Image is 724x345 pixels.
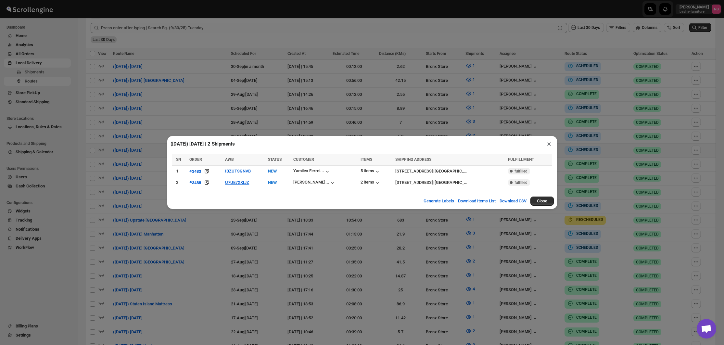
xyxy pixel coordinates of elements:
[176,157,181,162] span: SN
[514,180,527,185] span: fulfilled
[268,180,277,185] span: NEW
[189,168,201,174] button: #3483
[361,180,381,186] button: 2 items
[395,157,431,162] span: SHIPPING ADDRESS
[395,179,433,186] div: [STREET_ADDRESS]
[697,319,716,339] a: Open chat
[189,179,201,186] button: #3488
[189,157,202,162] span: ORDER
[454,195,500,208] button: Download Items List
[395,179,504,186] div: |
[435,179,469,186] div: [GEOGRAPHIC_DATA]
[496,195,530,208] button: Download CSV
[172,177,188,188] td: 2
[530,197,554,206] button: Close
[508,157,534,162] span: FULFILLMENT
[268,157,282,162] span: STATUS
[189,180,201,185] div: #3488
[361,168,381,175] button: 5 items
[225,157,234,162] span: AWB
[293,157,314,162] span: CUSTOMER
[435,168,469,174] div: [GEOGRAPHIC_DATA]
[293,180,336,186] button: [PERSON_NAME]...
[420,195,458,208] button: Generate Labels
[268,169,277,173] span: NEW
[361,157,372,162] span: ITEMS
[172,166,188,177] td: 1
[293,168,324,173] div: Yamilex Ferrei...
[293,168,331,175] button: Yamilex Ferrei...
[225,180,249,185] button: U7UE7XXIJZ
[293,180,329,185] div: [PERSON_NAME]...
[544,139,554,148] button: ×
[514,169,527,174] span: fulfilled
[189,169,201,174] div: #3483
[395,168,433,174] div: [STREET_ADDRESS]
[225,169,251,173] button: IBZUTSGNVB
[395,168,504,174] div: |
[171,141,235,147] h2: ([DATE]) [DATE] | 2 Shipments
